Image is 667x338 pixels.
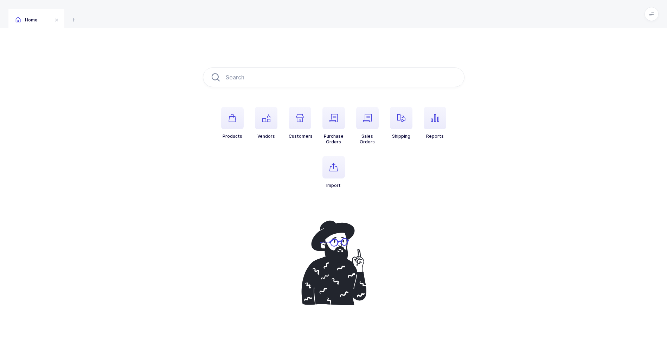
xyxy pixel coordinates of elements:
[294,216,373,309] img: pointing-up.svg
[390,107,412,139] button: Shipping
[356,107,379,145] button: SalesOrders
[289,107,313,139] button: Customers
[424,107,446,139] button: Reports
[255,107,277,139] button: Vendors
[15,17,38,22] span: Home
[221,107,244,139] button: Products
[322,156,345,188] button: Import
[322,107,345,145] button: PurchaseOrders
[203,67,464,87] input: Search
